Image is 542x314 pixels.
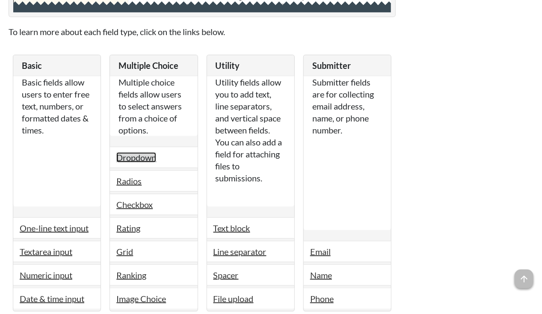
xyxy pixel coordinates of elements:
a: Numeric input [20,270,72,280]
a: arrow_upward [515,270,533,281]
span: Basic [22,60,42,71]
a: Date & time input [20,293,84,304]
span: Submitter [312,60,351,71]
span: arrow_upward [515,270,533,288]
a: Textarea input [20,246,72,257]
span: Multiple Choice [118,60,178,71]
a: Checkbox [116,199,153,210]
a: Ranking [116,270,146,280]
a: Radios [116,176,142,186]
a: Name [310,270,332,280]
a: Line separator [213,246,267,257]
a: Dropdown [116,152,156,163]
div: Multiple choice fields allow users to select answers from a choice of options. [110,76,197,136]
a: Rating [116,223,140,233]
div: Basic fields allow users to enter free text, numbers, or formatted dates & times. [13,76,101,207]
span: Utility [216,60,240,71]
p: To learn more about each field type, click on the links below. [9,26,396,38]
a: Text block [213,223,250,233]
a: Spacer [213,270,239,280]
a: File upload [213,293,254,304]
a: Email [310,246,331,257]
div: Utility fields allow you to add text, line separators, and vertical space between fields. You can... [207,76,294,207]
a: Image Choice [116,293,166,304]
a: Grid [116,246,133,257]
a: Phone [310,293,334,304]
a: One-line text input [20,223,89,233]
div: Submitter fields are for collecting email address, name, or phone number. [304,76,391,230]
